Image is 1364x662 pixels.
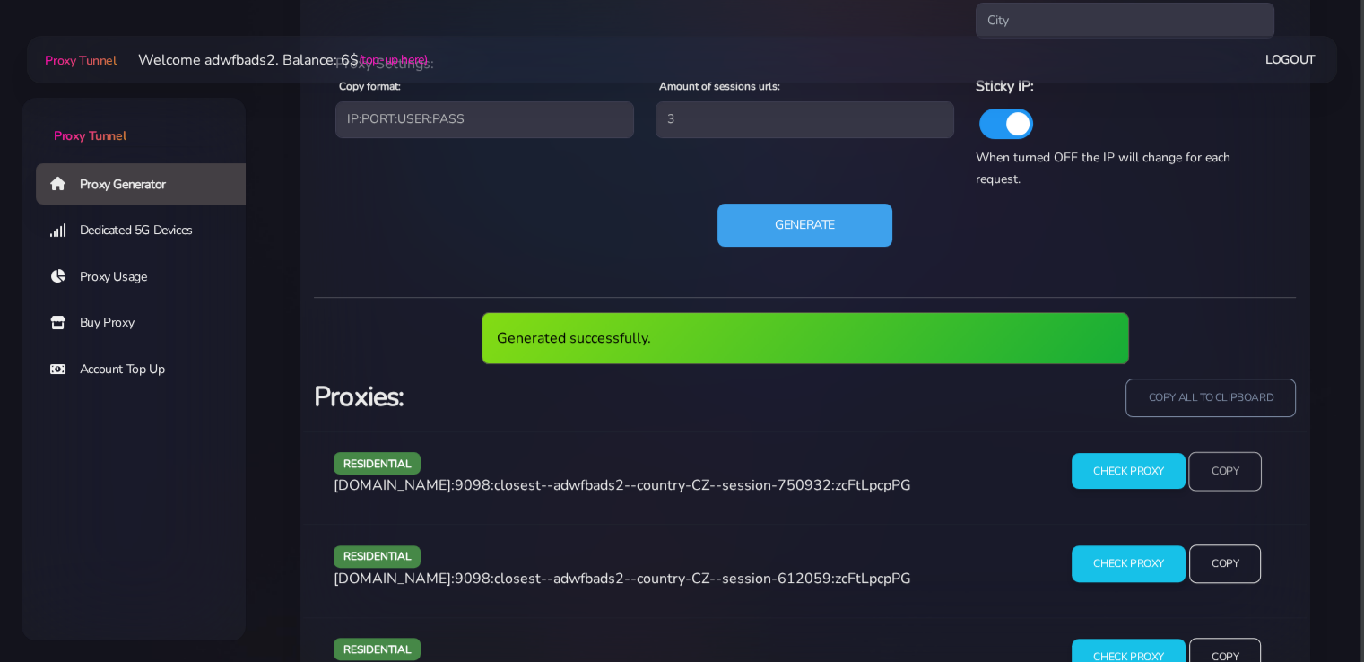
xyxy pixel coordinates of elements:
[1265,43,1316,76] a: Logout
[359,50,428,69] a: (top-up here)
[1188,451,1262,491] input: Copy
[36,257,260,298] a: Proxy Usage
[1072,545,1186,582] input: Check Proxy
[36,349,260,390] a: Account Top Up
[36,302,260,344] a: Buy Proxy
[482,312,1129,364] div: Generated successfully.
[1189,544,1261,583] input: Copy
[45,52,116,69] span: Proxy Tunnel
[334,452,421,475] span: residential
[334,569,911,588] span: [DOMAIN_NAME]:9098:closest--adwfbads2--country-CZ--session-612059:zcFtLpcpPG
[976,3,1274,39] input: City
[1125,379,1296,417] input: copy all to clipboard
[1277,575,1342,640] iframe: Webchat Widget
[339,78,401,94] label: Copy format:
[659,78,780,94] label: Amount of sessions urls:
[314,379,795,415] h3: Proxies:
[117,49,428,71] li: Welcome adwfbads2. Balance: 6$
[1072,453,1186,490] input: Check Proxy
[717,204,892,247] button: Generate
[36,210,260,251] a: Dedicated 5G Devices
[976,74,1274,98] h6: Sticky IP:
[41,46,116,74] a: Proxy Tunnel
[334,545,421,568] span: residential
[334,475,911,495] span: [DOMAIN_NAME]:9098:closest--adwfbads2--country-CZ--session-750932:zcFtLpcpPG
[54,127,126,144] span: Proxy Tunnel
[334,638,421,660] span: residential
[976,149,1230,187] span: When turned OFF the IP will change for each request.
[22,98,246,145] a: Proxy Tunnel
[36,163,260,205] a: Proxy Generator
